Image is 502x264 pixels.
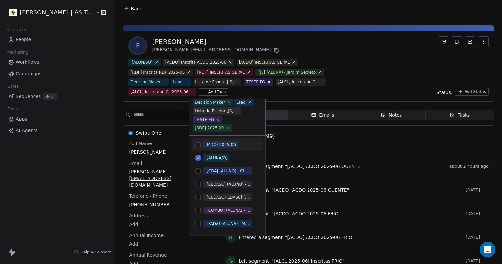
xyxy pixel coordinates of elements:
div: Lista de Espera [JS] [195,108,233,114]
div: .[COMBO] (ALUNA) - JS+MDO+CDA+MSC [205,207,250,213]
div: Lead [236,99,246,105]
div: (MDO) 2025-06 [205,142,236,147]
div: .[CLDASC+LDASC] (ALUNO) [205,194,250,200]
div: TESTE FG [195,117,214,122]
div: .[CDA] (ALUNO) - Clube do Agora [205,168,250,174]
div: .[ALUNA/O] [205,155,227,161]
div: Decision Maker [195,99,225,105]
div: .[FADA] (ALUNA) - Método FADA [205,220,250,226]
div: [RDF] 2025-09 [195,125,224,131]
div: .[CLDASC] (ALUNO) - Comunidade LDASC [205,181,250,187]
